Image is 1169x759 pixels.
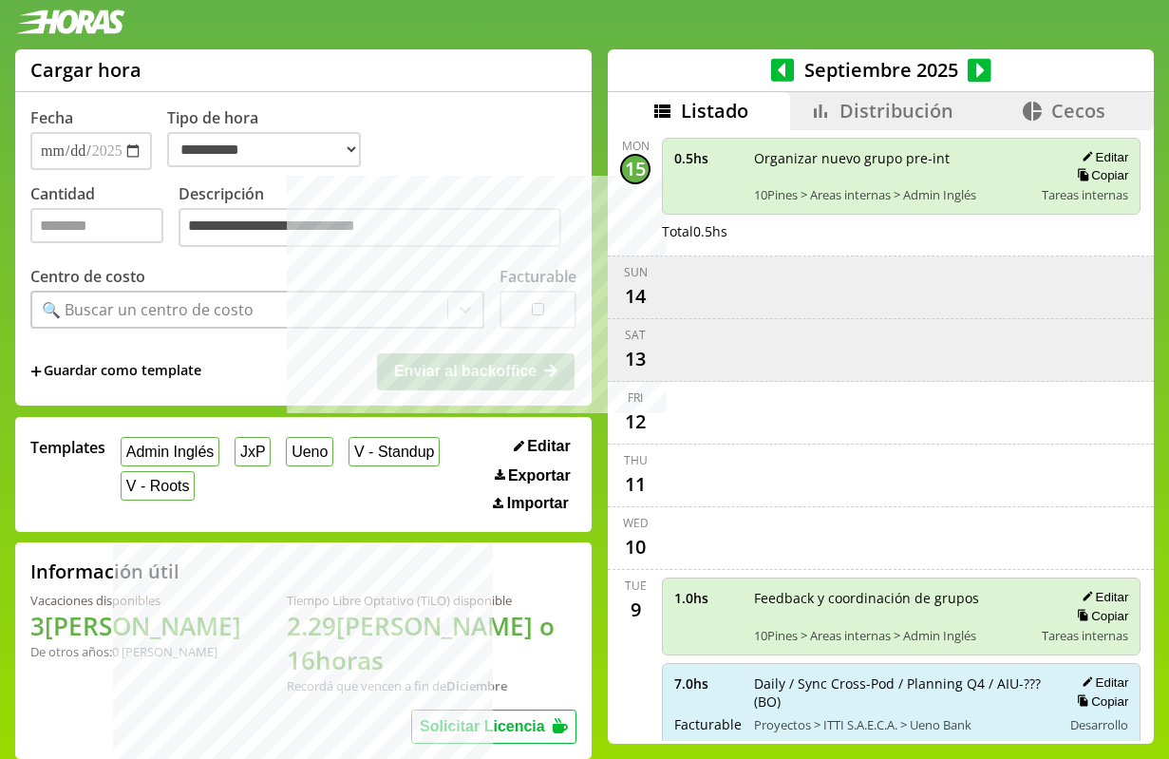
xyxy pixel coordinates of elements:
label: Fecha [30,107,73,128]
span: 10Pines > Areas internas > Admin Inglés [754,627,1028,644]
span: Tareas internas [1042,186,1128,203]
button: Copiar [1071,608,1128,624]
button: Editar [508,437,576,456]
span: Cecos [1051,98,1105,123]
span: 7.0 hs [674,674,741,693]
b: Diciembre [446,677,507,694]
span: Exportar [508,467,571,484]
button: Editar [1076,149,1128,165]
div: 14 [620,280,650,311]
span: Desarrollo [1070,716,1128,733]
span: Proyectos > ITTI S.A.E.C.A. > Ueno Bank [754,716,1048,733]
button: V - Roots [121,471,195,501]
div: 12 [620,406,650,436]
button: Admin Inglés [121,437,219,466]
span: Septiembre 2025 [794,57,968,83]
label: Descripción [179,183,576,253]
div: Fri [628,389,643,406]
div: De otros años: 0 [PERSON_NAME] [30,643,241,660]
select: Tipo de hora [167,132,361,167]
span: Feedback y coordinación de grupos [754,589,1028,607]
span: Templates [30,437,105,458]
span: Listado [681,98,748,123]
div: 15 [620,154,650,184]
div: scrollable content [608,130,1154,742]
span: 10Pines > Areas internas > Admin Inglés [754,186,1028,203]
div: 9 [620,594,650,624]
h2: Información útil [30,559,179,584]
span: 0.5 hs [674,149,741,167]
label: Cantidad [30,183,179,253]
textarea: Descripción [179,208,561,248]
span: Tareas internas [1042,627,1128,644]
label: Tipo de hora [167,107,376,170]
span: Importar [507,495,569,512]
button: V - Standup [349,437,440,466]
h1: 3 [PERSON_NAME] [30,609,241,643]
span: Facturable [674,715,741,733]
span: Organizar nuevo grupo pre-int [754,149,1028,167]
input: Cantidad [30,208,163,243]
h1: 2.29 [PERSON_NAME] o 16 horas [287,609,576,677]
button: Ueno [286,437,333,466]
div: Recordá que vencen a fin de [287,677,576,694]
button: Copiar [1071,693,1128,710]
div: 🔍 Buscar un centro de costo [42,299,254,320]
button: JxP [235,437,271,466]
button: Solicitar Licencia [411,710,576,744]
span: +Guardar como template [30,361,201,382]
label: Centro de costo [30,266,145,287]
div: Sun [624,264,648,280]
div: Wed [623,515,649,531]
div: Total 0.5 hs [662,222,1141,240]
div: 10 [620,531,650,561]
div: 13 [620,343,650,373]
div: Sat [625,327,646,343]
button: Copiar [1071,167,1128,183]
div: Mon [622,138,650,154]
span: 1.0 hs [674,589,741,607]
div: 11 [620,468,650,499]
button: Exportar [489,466,576,485]
label: Facturable [500,266,576,287]
div: Thu [624,452,648,468]
button: Editar [1076,589,1128,605]
h1: Cargar hora [30,57,141,83]
span: Daily / Sync Cross-Pod / Planning Q4 / AIU-??? (BO) [754,674,1048,711]
img: logotipo [15,9,125,34]
div: Tue [625,578,647,594]
span: Distribución [839,98,953,123]
span: Editar [527,438,570,455]
div: Tiempo Libre Optativo (TiLO) disponible [287,592,576,609]
span: + [30,361,42,382]
button: Editar [1076,674,1128,691]
span: Solicitar Licencia [420,718,545,734]
div: Vacaciones disponibles [30,592,241,609]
